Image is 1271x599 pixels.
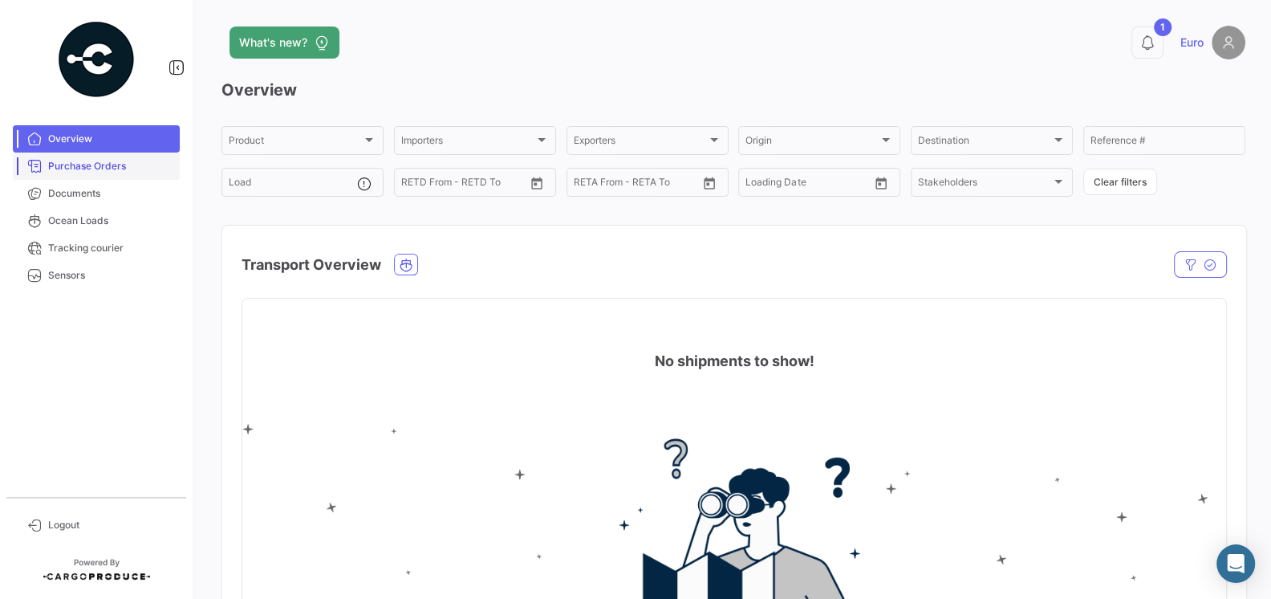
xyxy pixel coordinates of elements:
h4: Transport Overview [242,254,381,276]
a: Overview [13,125,180,153]
span: Exporters [574,137,707,149]
button: Ocean [395,255,417,275]
span: Product [229,137,362,149]
span: Destination [918,137,1051,149]
a: Documents [13,180,180,207]
a: Tracking courier [13,234,180,262]
button: Open calendar [525,171,549,195]
button: What's new? [229,26,339,59]
span: What's new? [239,35,307,51]
a: Purchase Orders [13,153,180,180]
img: placeholder-user.png [1212,26,1245,59]
input: To [435,179,493,190]
a: Sensors [13,262,180,289]
input: To [607,179,666,190]
h4: No shipments to show! [655,350,814,373]
span: Overview [48,132,173,146]
span: Tracking courier [48,241,173,255]
input: To [779,179,838,190]
input: From [574,179,596,190]
input: From [745,179,768,190]
span: Sensors [48,268,173,283]
img: powered-by.png [56,19,136,100]
div: Abrir Intercom Messenger [1216,544,1255,583]
span: Ocean Loads [48,214,173,228]
span: Documents [48,186,173,201]
button: Clear filters [1083,169,1157,195]
span: Euro [1180,35,1204,51]
button: Open calendar [697,171,721,195]
span: Logout [48,518,173,532]
span: Origin [745,137,879,149]
h3: Overview [221,79,1245,101]
span: Stakeholders [918,179,1051,190]
button: Open calendar [869,171,893,195]
span: Purchase Orders [48,159,173,173]
input: From [401,179,424,190]
a: Ocean Loads [13,207,180,234]
span: Importers [401,137,534,149]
